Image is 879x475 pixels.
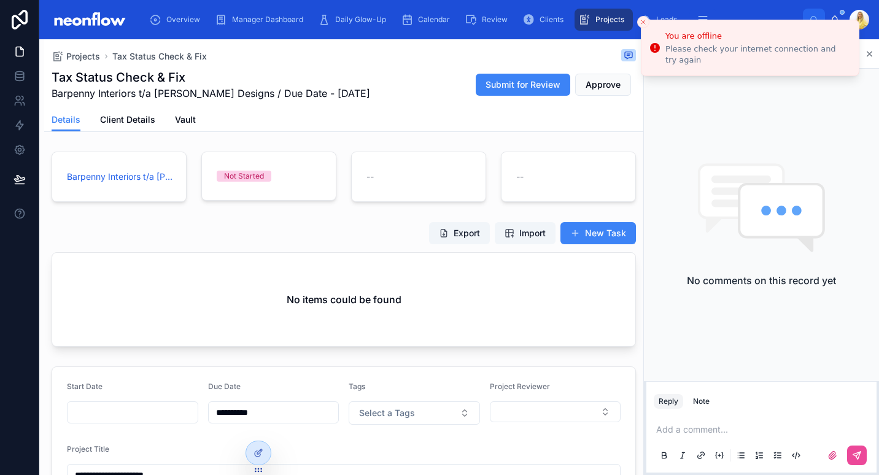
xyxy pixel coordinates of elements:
[519,227,546,239] span: Import
[687,273,836,288] h2: No comments on this record yet
[476,74,570,96] button: Submit for Review
[665,44,849,66] div: Please check your internet connection and try again
[693,396,710,406] div: Note
[688,394,714,409] button: Note
[495,222,556,244] button: Import
[540,15,563,25] span: Clients
[224,171,264,182] div: Not Started
[482,15,508,25] span: Review
[52,114,80,126] span: Details
[516,171,524,183] span: --
[100,109,155,133] a: Client Details
[66,50,100,63] span: Projects
[635,9,686,31] a: Leads
[560,222,636,244] button: New Task
[418,15,450,25] span: Calendar
[175,114,196,126] span: Vault
[429,222,490,244] button: Export
[52,50,100,63] a: Projects
[461,9,516,31] a: Review
[490,382,550,391] span: Project Reviewer
[637,16,649,28] button: Close toast
[519,9,572,31] a: Clients
[208,382,241,391] span: Due Date
[586,79,621,91] span: Approve
[67,382,103,391] span: Start Date
[397,9,459,31] a: Calendar
[654,394,683,409] button: Reply
[52,69,370,86] h1: Tax Status Check & Fix
[52,109,80,132] a: Details
[232,15,303,25] span: Manager Dashboard
[166,15,200,25] span: Overview
[145,9,209,31] a: Overview
[366,171,374,183] span: --
[52,86,370,101] span: Barpenny Interiors t/a [PERSON_NAME] Designs / Due Date - [DATE]
[314,9,395,31] a: Daily Glow-Up
[67,171,175,183] a: Barpenny Interiors t/a [PERSON_NAME] Designs
[575,74,631,96] button: Approve
[139,6,803,33] div: scrollable content
[287,292,401,307] h2: No items could be found
[575,9,633,31] a: Projects
[595,15,624,25] span: Projects
[490,401,621,422] button: Select Button
[49,10,130,29] img: App logo
[486,79,560,91] span: Submit for Review
[100,114,155,126] span: Client Details
[349,382,365,391] span: Tags
[112,50,207,63] a: Tax Status Check & Fix
[211,9,312,31] a: Manager Dashboard
[359,407,415,419] span: Select a Tags
[335,15,386,25] span: Daily Glow-Up
[67,444,109,454] span: Project Title
[175,109,196,133] a: Vault
[665,30,849,42] div: You are offline
[349,401,480,425] button: Select Button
